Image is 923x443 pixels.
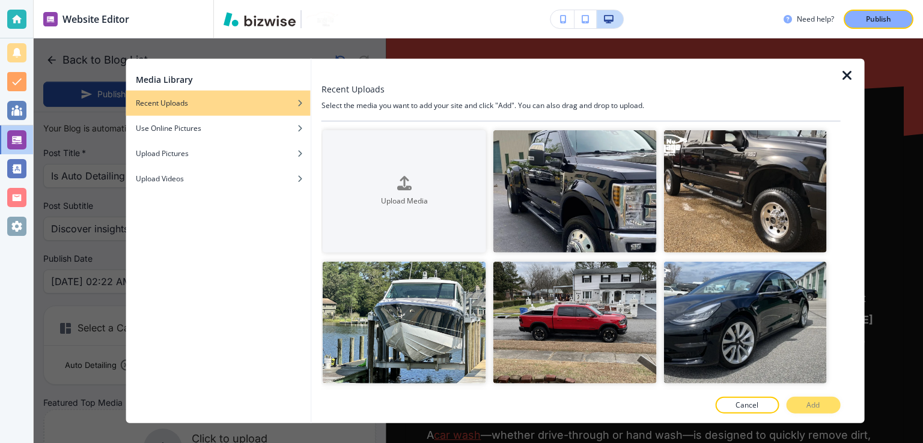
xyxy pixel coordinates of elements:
h2: Media Library [136,73,193,86]
img: Bizwise Logo [224,12,296,26]
h4: Upload Pictures [136,148,189,159]
img: Your Logo [306,11,339,26]
h3: Need help? [797,14,834,25]
button: Upload Pictures [126,141,311,166]
h4: Recent Uploads [136,98,188,109]
h4: Upload Videos [136,173,184,184]
h4: Upload Media [323,196,486,206]
button: Cancel [715,396,779,413]
button: Upload Media [323,130,486,253]
button: Use Online Pictures [126,116,311,141]
h4: Select the media you want to add your site and click "Add". You can also drag and drop to upload. [321,100,841,111]
img: editor icon [43,12,58,26]
p: Cancel [736,399,758,410]
h3: Recent Uploads [321,83,385,95]
button: Recent Uploads [126,91,311,116]
button: Publish [844,10,913,29]
h4: Use Online Pictures [136,123,201,134]
button: Upload Videos [126,166,311,191]
h2: Website Editor [62,12,129,26]
p: Publish [866,14,891,25]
